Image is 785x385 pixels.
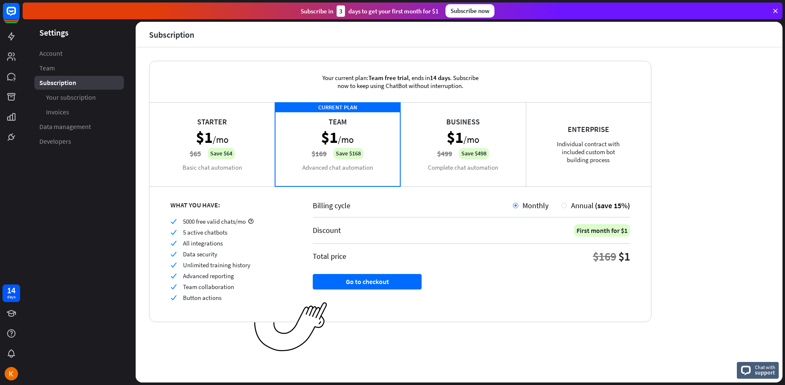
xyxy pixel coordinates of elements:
div: First month for $1 [574,224,630,237]
i: check [170,273,177,279]
span: Chat with [755,363,775,371]
div: 14 [7,287,15,294]
a: Team [34,61,124,75]
span: Data management [39,122,91,131]
div: WHAT YOU HAVE: [170,201,292,209]
div: Subscription [149,30,194,39]
button: Open LiveChat chat widget [7,3,32,28]
i: check [170,251,177,257]
span: Unlimited training history [183,261,250,269]
i: check [170,284,177,290]
div: 3 [337,5,345,17]
span: support [755,369,775,376]
button: Go to checkout [313,274,422,289]
span: Team free trial [368,74,409,82]
div: Your current plan: , ends in . Subscribe now to keep using ChatBot without interruption. [310,61,490,102]
span: Developers [39,137,71,146]
span: Advanced reporting [183,272,234,280]
span: Team collaboration [183,283,234,291]
div: Discount [313,225,341,235]
a: Your subscription [34,90,124,104]
div: Billing cycle [313,201,513,210]
span: 14 days [430,74,450,82]
div: Subscribe in days to get your first month for $1 [301,5,439,17]
span: Subscription [39,78,76,87]
span: Annual [571,201,594,210]
span: 5000 free valid chats/mo [183,217,246,225]
i: check [170,218,177,225]
div: $1 [618,249,630,264]
div: Subscribe now [445,4,494,18]
header: Settings [23,27,136,38]
a: 14 days [3,284,20,302]
span: Account [39,49,62,58]
i: check [170,262,177,268]
div: Total price [313,251,346,261]
div: days [7,294,15,300]
span: (save 15%) [595,201,630,210]
span: Team [39,64,55,72]
a: Developers [34,134,124,148]
span: Invoices [46,108,69,116]
span: Button actions [183,294,221,302]
i: check [170,295,177,301]
a: Invoices [34,105,124,119]
span: Monthly [522,201,548,210]
a: Data management [34,120,124,134]
span: Your subscription [46,93,96,102]
span: All integrations [183,239,223,247]
i: check [170,240,177,246]
span: 5 active chatbots [183,228,227,236]
img: ec979a0a656117aaf919.png [254,302,327,352]
i: check [170,229,177,235]
a: Account [34,47,124,60]
span: Data security [183,250,217,258]
div: $169 [593,249,616,264]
